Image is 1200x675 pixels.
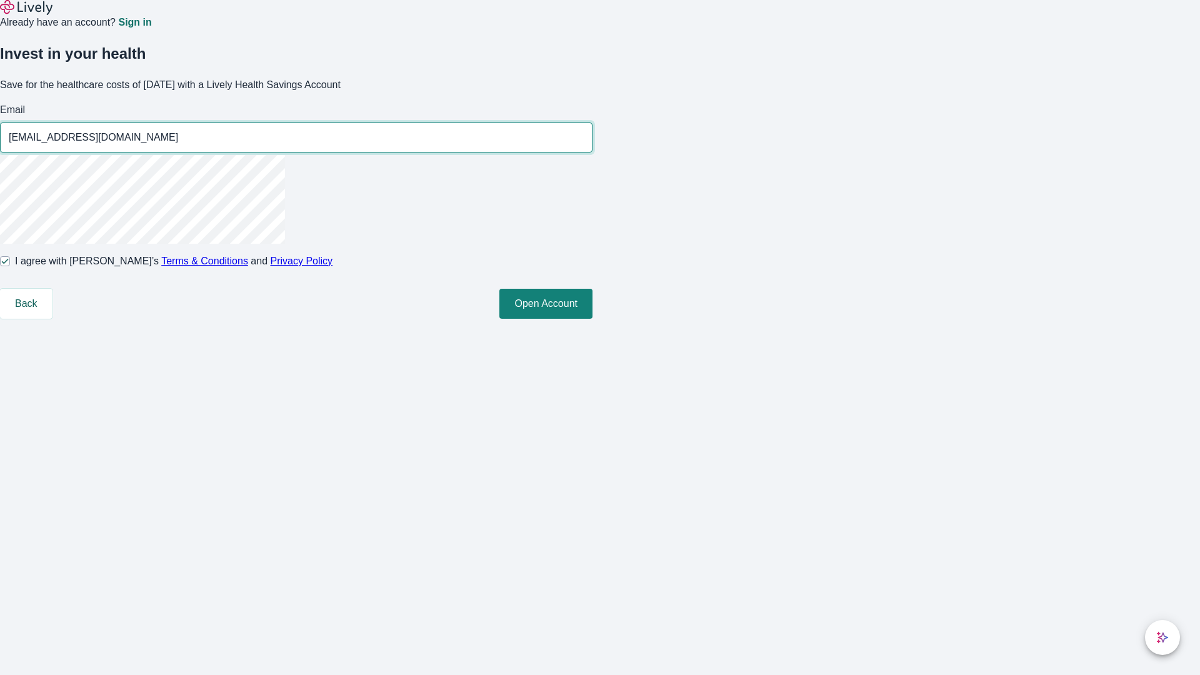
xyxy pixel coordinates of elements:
[118,17,151,27] a: Sign in
[15,254,332,269] span: I agree with [PERSON_NAME]’s and
[1156,631,1169,644] svg: Lively AI Assistant
[499,289,592,319] button: Open Account
[161,256,248,266] a: Terms & Conditions
[271,256,333,266] a: Privacy Policy
[1145,620,1180,655] button: chat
